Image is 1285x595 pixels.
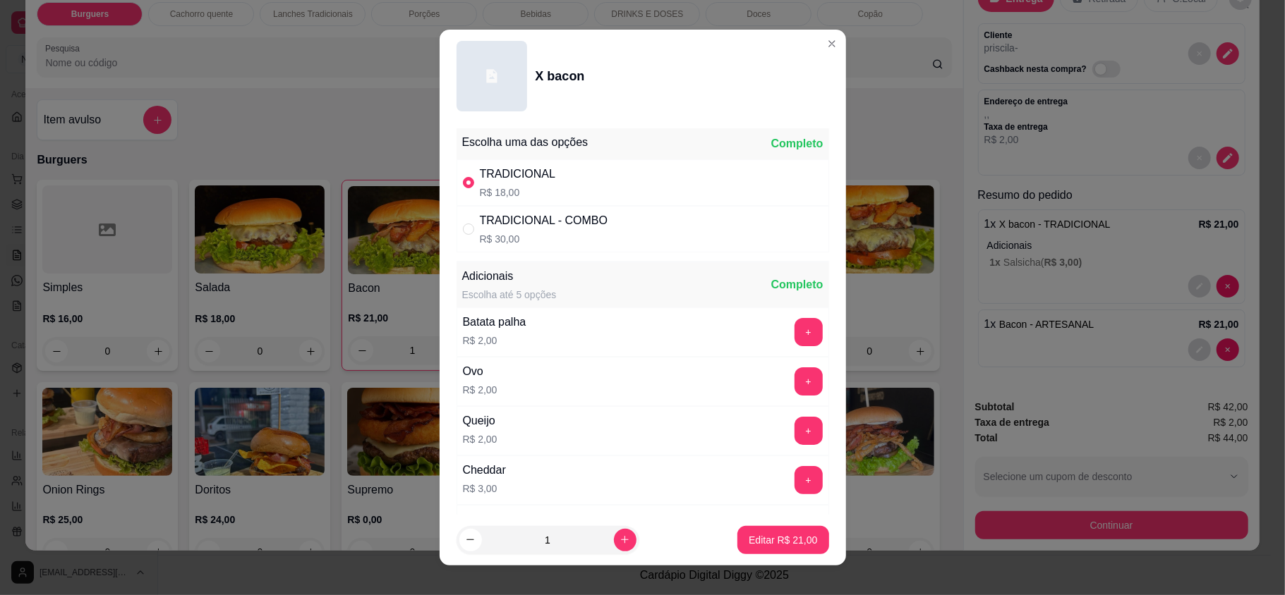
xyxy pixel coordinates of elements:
div: Escolha uma das opções [462,134,589,151]
p: R$ 30,00 [480,232,608,246]
button: add [795,466,823,494]
div: Completo [771,135,824,152]
button: increase-product-quantity [614,529,637,551]
div: Completo [771,276,824,293]
p: R$ 2,00 [463,383,497,397]
button: add [795,417,823,445]
div: X bacon [536,66,585,86]
p: R$ 18,00 [480,185,556,200]
p: R$ 3,00 [463,481,506,496]
div: Cheddar [463,462,506,479]
div: Batata palha [463,314,526,331]
div: Escolha até 5 opções [462,288,557,302]
div: Queijo [463,412,497,429]
div: Ovo [463,363,497,380]
div: TRADICIONAL [480,166,556,183]
div: Adicionais [462,268,557,285]
p: R$ 2,00 [463,333,526,348]
button: Editar R$ 21,00 [737,526,828,554]
button: Close [821,32,843,55]
div: Catupiry [463,511,505,528]
p: Editar R$ 21,00 [749,533,817,547]
button: add [795,318,823,346]
button: add [795,367,823,395]
button: decrease-product-quantity [459,529,482,551]
p: R$ 2,00 [463,432,497,446]
div: TRADICIONAL - COMBO [480,212,608,229]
